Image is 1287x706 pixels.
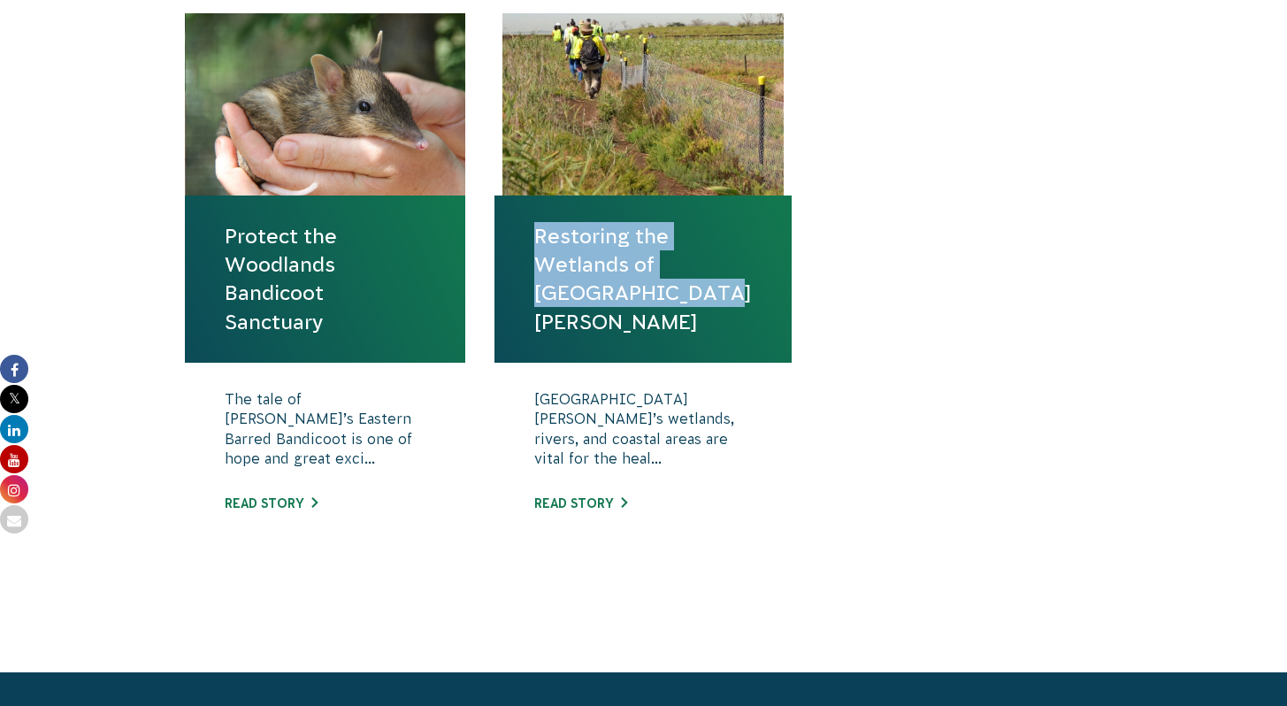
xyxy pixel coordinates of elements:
p: [GEOGRAPHIC_DATA][PERSON_NAME]’s wetlands, rivers, and coastal areas are vital for the heal... [534,389,752,478]
a: Protect the Woodlands Bandicoot Sanctuary [225,222,426,336]
a: Restoring the Wetlands of [GEOGRAPHIC_DATA][PERSON_NAME] [534,222,752,336]
a: Read story [225,496,318,510]
a: Read story [534,496,627,510]
p: The tale of [PERSON_NAME]’s Eastern Barred Bandicoot is one of hope and great exci... [225,389,426,478]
